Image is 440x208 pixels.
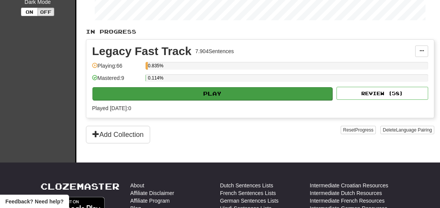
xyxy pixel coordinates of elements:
span: Played [DATE]: 0 [92,105,131,111]
div: Playing: 66 [92,62,142,75]
a: About [130,182,144,189]
span: Progress [355,127,374,133]
a: French Sentences Lists [220,189,276,197]
button: ResetProgress [341,126,375,134]
p: In Progress [86,28,434,36]
a: German Sentences Lists [220,197,278,205]
a: Affiliate Program [130,197,170,205]
button: Review (58) [336,87,428,100]
a: Intermediate Croatian Resources [310,182,388,189]
button: Play [92,87,332,100]
a: Clozemaster [40,182,120,191]
button: Off [37,8,54,16]
button: DeleteLanguage Pairing [380,126,434,134]
div: Legacy Fast Track [92,45,191,57]
a: Intermediate French Resources [310,197,385,205]
a: Dutch Sentences Lists [220,182,273,189]
div: 7.904 Sentences [195,47,234,55]
span: Open feedback widget [5,198,63,205]
button: On [21,8,38,16]
a: Intermediate Dutch Resources [310,189,382,197]
span: Language Pairing [396,127,432,133]
button: Add Collection [86,126,150,143]
a: Affiliate Disclaimer [130,189,174,197]
div: Mastered: 9 [92,74,142,87]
